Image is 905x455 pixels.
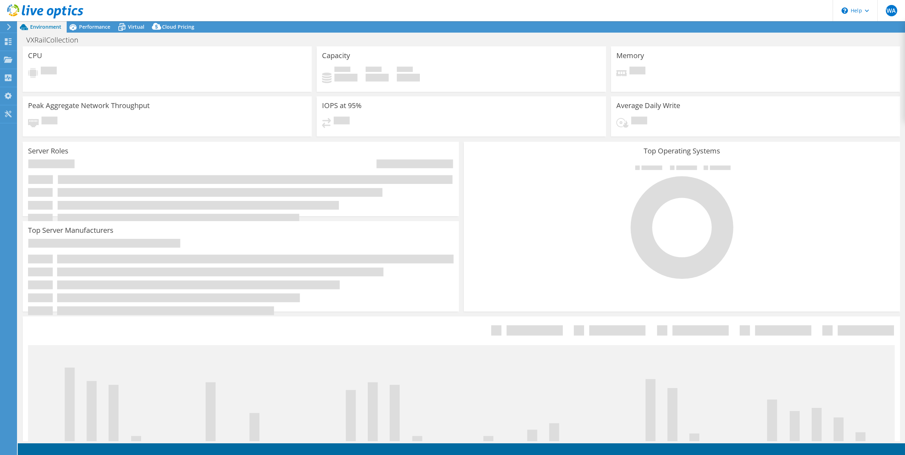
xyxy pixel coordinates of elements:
[366,74,389,82] h4: 0 GiB
[28,147,68,155] h3: Server Roles
[397,74,420,82] h4: 0 GiB
[629,67,645,76] span: Pending
[79,23,110,30] span: Performance
[616,102,680,109] h3: Average Daily Write
[128,23,144,30] span: Virtual
[397,67,413,74] span: Total
[334,117,350,126] span: Pending
[322,102,362,109] h3: IOPS at 95%
[28,102,150,109] h3: Peak Aggregate Network Throughput
[30,23,61,30] span: Environment
[41,67,57,76] span: Pending
[334,67,350,74] span: Used
[41,117,57,126] span: Pending
[322,52,350,60] h3: Capacity
[28,226,113,234] h3: Top Server Manufacturers
[616,52,644,60] h3: Memory
[469,147,895,155] h3: Top Operating Systems
[28,52,42,60] h3: CPU
[631,117,647,126] span: Pending
[366,67,382,74] span: Free
[162,23,194,30] span: Cloud Pricing
[886,5,897,16] span: WA
[842,7,848,14] svg: \n
[334,74,357,82] h4: 0 GiB
[23,36,89,44] h1: VXRailCollection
